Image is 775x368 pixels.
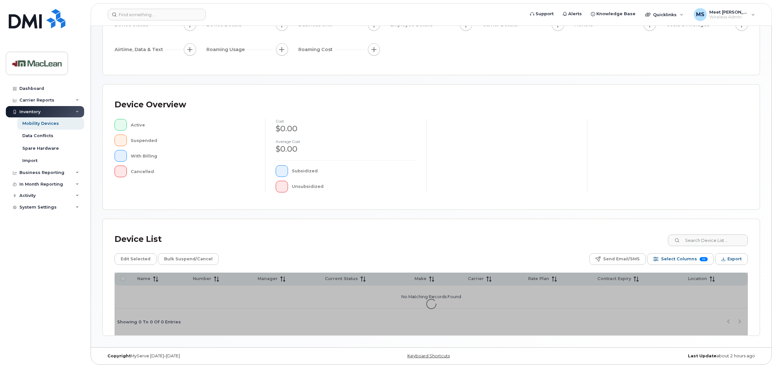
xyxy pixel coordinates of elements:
span: Wireless Admin [709,15,748,20]
a: Knowledge Base [586,7,640,20]
div: Suspended [131,135,255,146]
div: MyServe [DATE]–[DATE] [103,353,322,359]
h4: Average cost [276,139,415,144]
div: $0.00 [276,144,415,155]
div: Device List [115,231,162,248]
div: Cancelled [131,166,255,177]
span: Meet [PERSON_NAME] [709,9,748,15]
div: Subsidized [292,165,416,177]
h4: cost [276,119,415,123]
span: Roaming Usage [206,46,247,53]
span: 10 [700,257,708,261]
span: MS [696,11,704,18]
div: Meet Shah [689,8,759,21]
span: Knowledge Base [596,11,636,17]
span: Roaming Cost [298,46,335,53]
div: $0.00 [276,123,415,134]
a: Alerts [558,7,586,20]
span: Edit Selected [121,254,150,264]
span: Export [727,254,742,264]
strong: Last Update [688,353,716,358]
button: Edit Selected [115,253,157,265]
div: Device Overview [115,96,186,113]
button: Export [715,253,748,265]
a: Keyboard Shortcuts [407,353,450,358]
div: Quicklinks [641,8,688,21]
span: Support [536,11,554,17]
input: Find something... [108,9,206,20]
span: Quicklinks [653,12,677,17]
span: Bulk Suspend/Cancel [164,254,213,264]
button: Send Email/SMS [589,253,646,265]
a: Support [526,7,558,20]
input: Search Device List ... [668,234,748,246]
button: Select Columns 10 [647,253,714,265]
strong: Copyright [107,353,131,358]
span: Alerts [568,11,582,17]
span: Send Email/SMS [603,254,640,264]
button: Bulk Suspend/Cancel [158,253,219,265]
div: Unsubsidized [292,181,416,192]
span: Airtime, Data & Text [115,46,165,53]
div: With Billing [131,150,255,162]
span: Select Columns [661,254,697,264]
div: about 2 hours ago [541,353,760,359]
div: Active [131,119,255,131]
